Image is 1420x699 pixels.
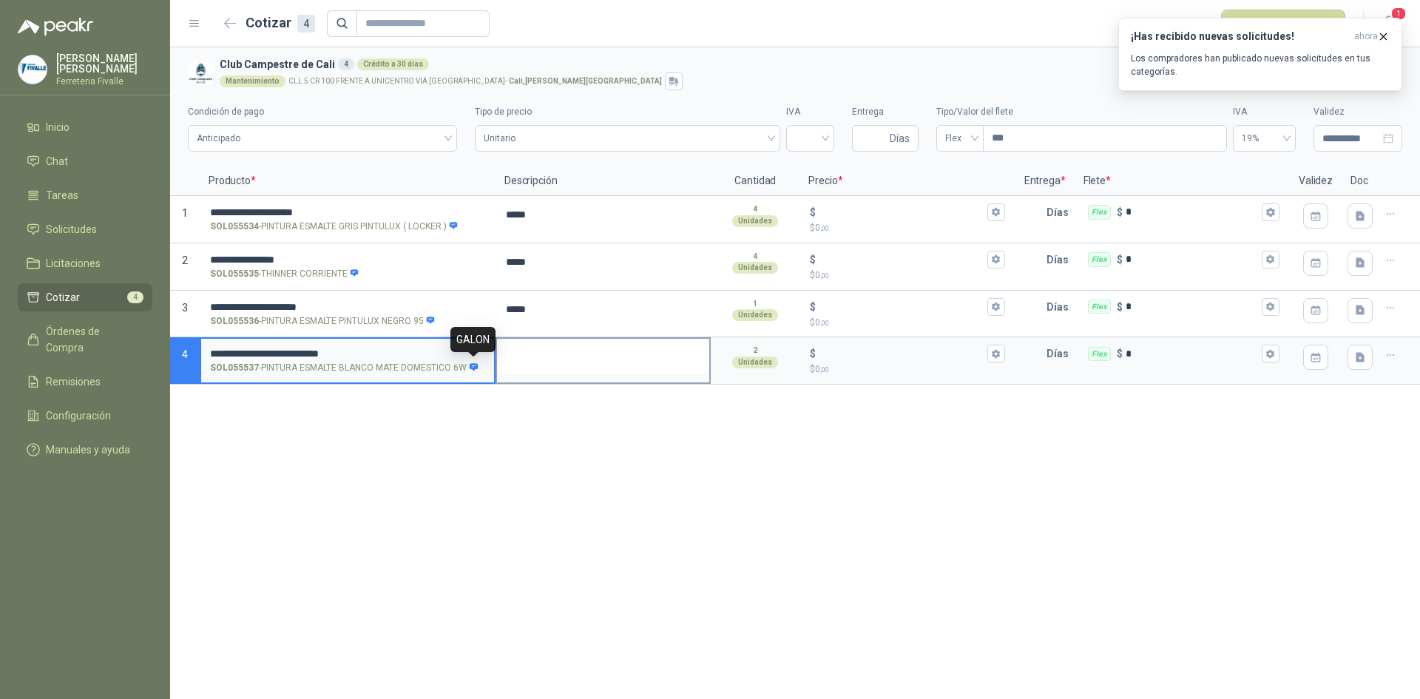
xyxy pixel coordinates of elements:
p: $ [1117,204,1123,220]
span: Inicio [46,119,70,135]
span: Remisiones [46,374,101,390]
span: 19% [1242,127,1287,149]
input: Flex $ [1126,348,1259,359]
p: Días [1047,339,1075,368]
a: Solicitudes [18,215,152,243]
input: $$0,00 [819,301,984,312]
span: ,00 [820,271,829,280]
span: 0 [815,270,829,280]
p: Validez [1290,166,1342,196]
button: ¡Has recibido nuevas solicitudes!ahora Los compradores han publicado nuevas solicitudes en tus ca... [1118,18,1402,91]
div: Crédito a 30 días [357,58,429,70]
span: Manuales y ayuda [46,442,130,458]
p: Cantidad [711,166,799,196]
div: Unidades [732,309,778,321]
p: - PINTURA ESMALTE BLANCO MATE DOMESTICO 6W [210,361,479,375]
p: $ [810,362,1004,376]
div: Flex [1088,252,1111,267]
strong: Cali , [PERSON_NAME][GEOGRAPHIC_DATA] [509,77,662,85]
p: Entrega [1015,166,1075,196]
p: 4 [753,203,757,215]
label: Tipo de precio [475,105,780,119]
p: Descripción [496,166,711,196]
label: Tipo/Valor del flete [936,105,1227,119]
div: Flex [1088,300,1111,314]
strong: SOL055535 [210,267,259,281]
label: Validez [1313,105,1402,119]
p: 4 [753,251,757,263]
span: Flex [945,127,975,149]
div: Flex [1088,347,1111,362]
p: CLL 5 CR 100 FRENTE A UNICENTRO VIA [GEOGRAPHIC_DATA] - [288,78,662,85]
a: Inicio [18,113,152,141]
button: Publicar cotizaciones [1221,10,1345,38]
button: Flex $ [1262,298,1279,316]
p: $ [1117,251,1123,268]
span: ahora [1354,30,1378,43]
p: $ [810,316,1004,330]
p: - PINTURA ESMALTE PINTULUX NEGRO 95 [210,314,436,328]
p: Producto [200,166,496,196]
span: Unitario [484,127,771,149]
span: 0 [815,364,829,374]
label: Entrega [852,105,919,119]
span: Solicitudes [46,221,97,237]
a: Configuración [18,402,152,430]
p: $ [810,299,816,315]
div: Unidades [732,215,778,227]
span: 3 [182,302,188,314]
span: 1 [182,207,188,219]
a: Remisiones [18,368,152,396]
p: Flete [1075,166,1290,196]
input: Flex $ [1126,254,1259,265]
strong: SOL055536 [210,314,259,328]
a: Chat [18,147,152,175]
p: Días [1047,245,1075,274]
p: Ferreteria Fivalle [56,77,152,86]
a: Órdenes de Compra [18,317,152,362]
div: Unidades [732,357,778,368]
img: Logo peakr [18,18,93,36]
button: Flex $ [1262,345,1279,362]
p: Precio [799,166,1015,196]
div: Mantenimiento [220,75,285,87]
a: Tareas [18,181,152,209]
img: Company Logo [188,61,214,87]
label: IVA [1233,105,1296,119]
a: Manuales y ayuda [18,436,152,464]
span: 0 [815,223,829,233]
div: 4 [297,15,315,33]
p: [PERSON_NAME] [PERSON_NAME] [56,53,152,74]
button: $$0,00 [987,203,1005,221]
p: $ [810,251,816,268]
span: Anticipado [197,127,448,149]
label: IVA [786,105,834,119]
input: $$0,00 [819,254,984,265]
span: 4 [127,291,143,303]
label: Condición de pago [188,105,457,119]
div: 4 [338,58,354,70]
button: $$0,00 [987,298,1005,316]
img: Company Logo [18,55,47,84]
p: $ [1117,345,1123,362]
p: $ [810,269,1004,283]
span: Órdenes de Compra [46,323,138,356]
span: Licitaciones [46,255,101,271]
input: SOL055537-PINTURA ESMALTE BLANCO MATE DOMESTICO 6W [210,348,485,359]
span: ,00 [820,319,829,327]
strong: SOL055537 [210,361,259,375]
input: SOL055535-THINNER CORRIENTE [210,254,485,266]
span: 4 [182,348,188,360]
p: $ [810,221,1004,235]
p: - THINNER CORRIENTE [210,267,359,281]
span: Días [890,126,910,151]
input: $$0,00 [819,206,984,217]
h3: ¡Has recibido nuevas solicitudes! [1131,30,1348,43]
p: $ [1117,299,1123,315]
p: Días [1047,292,1075,322]
h3: Club Campestre de Cali [220,56,1396,72]
h2: Cotizar [246,13,315,33]
div: Flex [1088,205,1111,220]
p: Doc [1342,166,1379,196]
span: 2 [182,254,188,266]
